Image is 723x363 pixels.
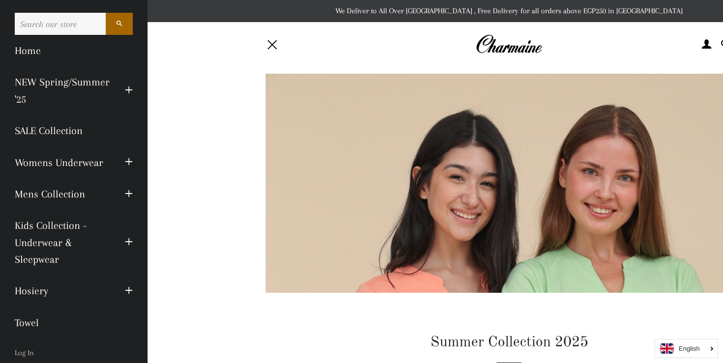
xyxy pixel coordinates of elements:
a: Mens Collection [7,178,118,210]
a: Womens Underwear [7,147,118,178]
a: NEW Spring/Summer '25 [7,66,118,115]
img: Charmaine Egypt [476,33,542,55]
i: English [679,345,700,352]
a: Towel [7,307,140,338]
a: English [660,343,713,354]
a: Log In [7,343,140,363]
a: Kids Collection - Underwear & Sleepwear [7,210,118,275]
a: SALE Collection [7,115,140,146]
a: Hosiery [7,275,118,307]
input: Search our store [15,13,106,35]
a: Home [7,35,140,66]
